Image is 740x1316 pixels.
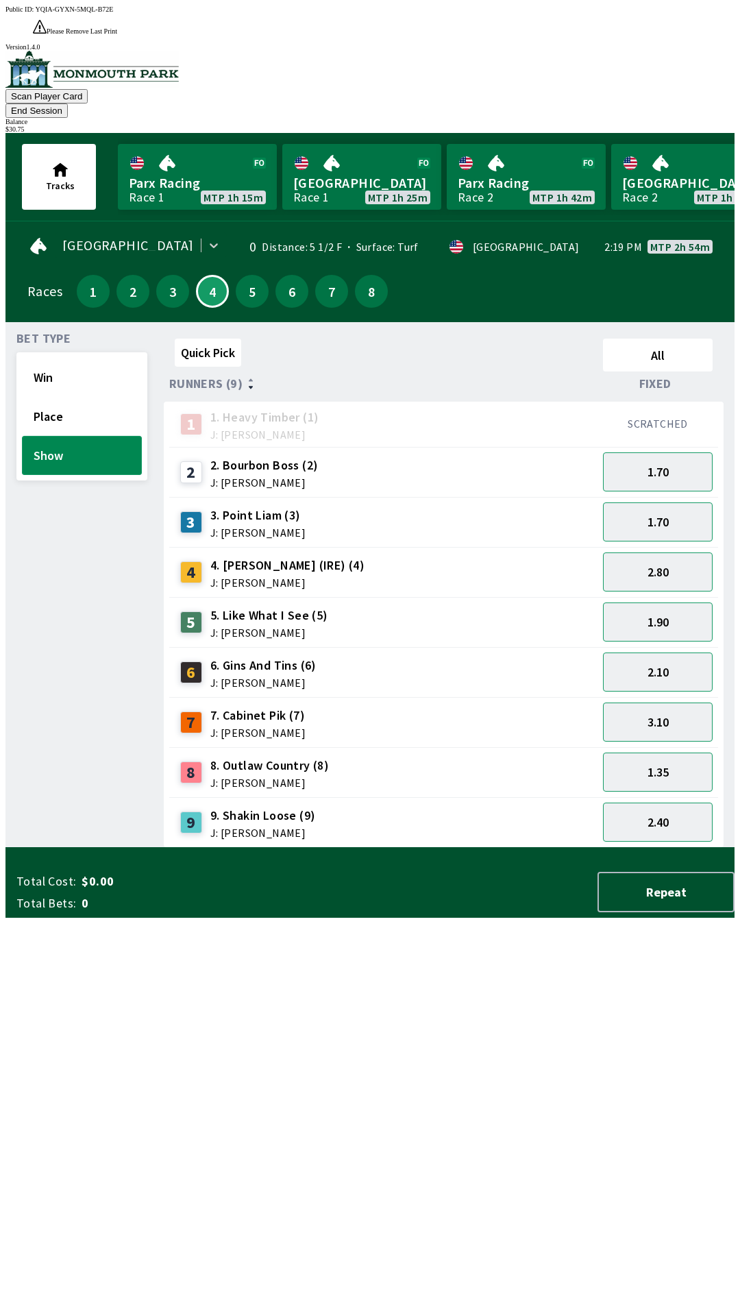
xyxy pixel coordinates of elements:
span: Total Cost: [16,873,76,890]
span: 9. Shakin Loose (9) [210,807,316,825]
span: Quick Pick [181,345,235,361]
span: All [609,348,706,363]
span: 3. Point Liam (3) [210,507,306,524]
span: 5. Like What I See (5) [210,607,328,624]
button: 1 [77,275,110,308]
button: All [603,339,713,371]
button: Quick Pick [175,339,241,367]
div: Race 2 [622,192,658,203]
div: Race 1 [293,192,329,203]
span: 3.10 [647,714,669,730]
div: Race 1 [129,192,164,203]
span: 4. [PERSON_NAME] (IRE) (4) [210,557,365,574]
img: venue logo [5,51,179,88]
span: 1.70 [647,464,669,480]
span: 7 [319,287,345,296]
div: [GEOGRAPHIC_DATA] [473,241,580,252]
a: [GEOGRAPHIC_DATA]Race 1MTP 1h 25m [282,144,441,210]
span: 1.70 [647,514,669,530]
div: Races [27,286,62,297]
div: 9 [180,812,202,833]
span: 1.35 [647,764,669,780]
button: 6 [275,275,308,308]
span: [GEOGRAPHIC_DATA] [293,174,430,192]
span: Surface: Turf [342,240,419,254]
span: 0 [82,895,297,912]
span: 2.40 [647,814,669,830]
span: Runners (9) [169,378,243,389]
span: 3 [160,287,186,296]
button: Show [22,436,142,475]
span: 2 [120,287,146,296]
span: [GEOGRAPHIC_DATA] [62,240,194,251]
span: 1 [80,287,106,296]
span: J: [PERSON_NAME] [210,477,319,488]
span: Fixed [639,378,671,389]
span: MTP 1h 42m [532,192,592,203]
div: $ 30.75 [5,125,735,133]
button: 2 [116,275,149,308]
span: 5 [239,287,265,296]
button: 1.70 [603,502,713,541]
button: 8 [355,275,388,308]
span: 7. Cabinet Pik (7) [210,707,306,724]
button: Scan Player Card [5,89,88,103]
button: 3 [156,275,189,308]
span: 6. Gins And Tins (6) [210,657,317,674]
span: J: [PERSON_NAME] [210,777,329,788]
button: 2.40 [603,803,713,842]
button: 1.70 [603,452,713,491]
span: J: [PERSON_NAME] [210,827,316,838]
span: $0.00 [82,873,297,890]
span: Place [34,409,130,424]
button: End Session [5,103,68,118]
span: 2.10 [647,664,669,680]
span: Please Remove Last Print [47,27,117,35]
span: J: [PERSON_NAME] [210,727,306,738]
span: J: [PERSON_NAME] [210,429,319,440]
div: Version 1.4.0 [5,43,735,51]
div: 1 [180,413,202,435]
button: Repeat [597,872,735,912]
span: Repeat [610,884,722,900]
span: 4 [201,288,224,295]
span: J: [PERSON_NAME] [210,627,328,638]
button: Place [22,397,142,436]
span: 1.90 [647,614,669,630]
span: Parx Racing [458,174,595,192]
span: Distance: 5 1/2 F [262,240,342,254]
span: J: [PERSON_NAME] [210,577,365,588]
span: 2:19 PM [604,241,642,252]
div: 4 [180,561,202,583]
div: 8 [180,761,202,783]
button: 7 [315,275,348,308]
span: 1. Heavy Timber (1) [210,409,319,426]
div: 2 [180,461,202,483]
button: 3.10 [603,703,713,742]
button: 1.90 [603,602,713,642]
span: MTP 1h 25m [368,192,428,203]
button: 2.80 [603,552,713,592]
span: Total Bets: [16,895,76,912]
a: Parx RacingRace 1MTP 1h 15m [118,144,277,210]
span: 2. Bourbon Boss (2) [210,456,319,474]
span: Bet Type [16,333,71,344]
div: Race 2 [458,192,493,203]
div: Runners (9) [169,377,597,391]
div: 5 [180,611,202,633]
div: SCRATCHED [603,417,713,430]
span: MTP 1h 15m [203,192,263,203]
span: 8 [358,287,384,296]
button: 5 [236,275,269,308]
div: 3 [180,511,202,533]
span: YQIA-GYXN-5MQL-B72E [36,5,114,13]
button: 4 [196,275,229,308]
span: J: [PERSON_NAME] [210,527,306,538]
div: 7 [180,711,202,733]
div: 6 [180,661,202,683]
div: Balance [5,118,735,125]
span: 6 [279,287,305,296]
button: Tracks [22,144,96,210]
button: 2.10 [603,653,713,692]
button: 1.35 [603,753,713,792]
